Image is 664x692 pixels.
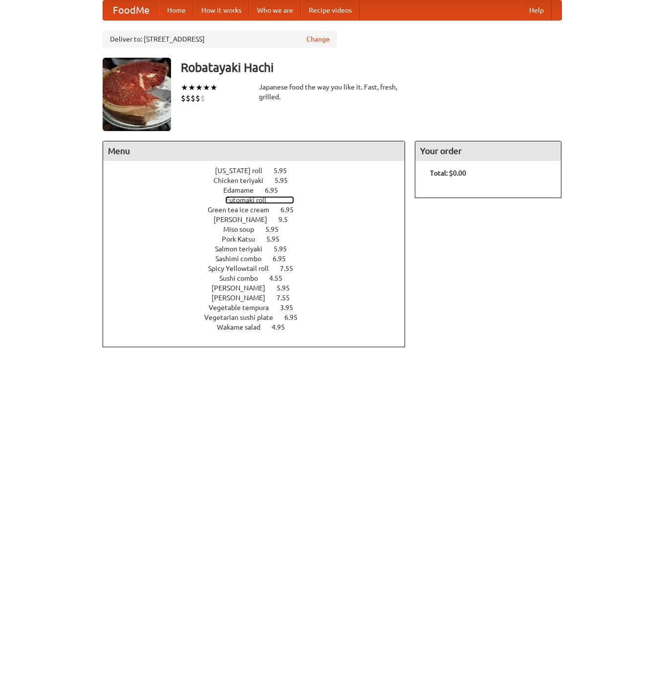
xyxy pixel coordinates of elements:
li: $ [191,93,195,104]
h3: Robatayaki Hachi [181,58,562,77]
span: Chicken teriyaki [214,177,273,184]
span: Miso soup [223,225,264,233]
li: $ [200,93,205,104]
a: Pork Katsu 5.95 [222,235,298,243]
span: [PERSON_NAME] [214,216,277,223]
a: FoodMe [103,0,159,20]
span: [PERSON_NAME] [212,294,275,302]
a: Vegetarian sushi plate 6.95 [204,313,316,321]
a: [PERSON_NAME] 5.95 [212,284,308,292]
span: 5.95 [274,245,297,253]
li: ★ [188,82,195,93]
a: Green tea ice cream 6.95 [208,206,312,214]
span: 9.5 [278,216,298,223]
a: Change [306,34,330,44]
div: Deliver to: [STREET_ADDRESS] [103,30,337,48]
span: 3.95 [280,304,303,312]
span: 5.95 [265,225,288,233]
span: 6.95 [273,255,296,263]
a: [PERSON_NAME] 9.5 [214,216,306,223]
a: Salmon teriyaki 5.95 [215,245,305,253]
li: $ [181,93,186,104]
a: Spicy Yellowtail roll 7.55 [208,265,311,272]
span: 6.95 [280,206,303,214]
span: 6.95 [284,313,307,321]
span: 6.95 [265,186,288,194]
a: Vegetable tempura 3.95 [209,304,311,312]
h4: Your order [415,141,561,161]
span: Edamame [223,186,263,194]
a: [PERSON_NAME] 7.55 [212,294,308,302]
span: [PERSON_NAME] [212,284,275,292]
span: Futomaki roll [225,196,276,204]
span: 5.95 [277,284,300,292]
h4: Menu [103,141,405,161]
a: Edamame 6.95 [223,186,296,194]
span: Salmon teriyaki [215,245,272,253]
span: 7.55 [277,294,300,302]
span: 4.95 [272,323,295,331]
li: $ [195,93,200,104]
span: Green tea ice cream [208,206,279,214]
span: 5.95 [266,235,289,243]
a: How it works [193,0,249,20]
a: Who we are [249,0,301,20]
li: ★ [203,82,210,93]
b: Total: $0.00 [430,169,466,177]
img: angular.jpg [103,58,171,131]
a: Help [521,0,552,20]
span: 7.55 [280,265,303,272]
span: Wakame salad [217,323,270,331]
div: Japanese food the way you like it. Fast, fresh, grilled. [259,82,406,102]
span: Spicy Yellowtail roll [208,265,278,272]
a: [US_STATE] roll 5.95 [215,167,305,175]
a: Chicken teriyaki 5.95 [214,177,306,184]
span: Vegetable tempura [209,304,278,312]
span: [US_STATE] roll [215,167,272,175]
li: $ [186,93,191,104]
span: 5.95 [275,177,298,184]
span: 5.95 [274,167,297,175]
a: Miso soup 5.95 [223,225,297,233]
a: Recipe videos [301,0,360,20]
a: Home [159,0,193,20]
span: Pork Katsu [222,235,265,243]
a: Sushi combo 4.55 [219,274,300,282]
span: Sashimi combo [215,255,271,263]
span: 4.55 [269,274,292,282]
li: ★ [195,82,203,93]
span: Vegetarian sushi plate [204,313,283,321]
a: Wakame salad 4.95 [217,323,303,331]
li: ★ [181,82,188,93]
span: Sushi combo [219,274,268,282]
a: Sashimi combo 6.95 [215,255,304,263]
a: Futomaki roll [225,196,294,204]
li: ★ [210,82,217,93]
